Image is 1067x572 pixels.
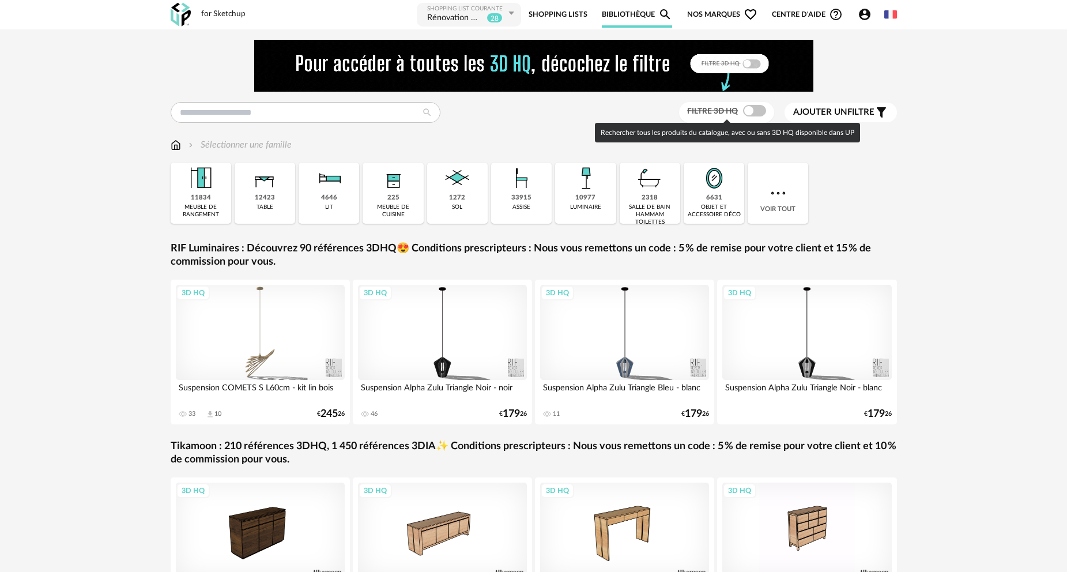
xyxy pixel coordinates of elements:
[249,163,280,194] img: Table.png
[176,380,345,403] div: Suspension COMETS S L60cm - kit lin bois
[171,242,897,269] a: RIF Luminaires : Découvrez 90 références 3DHQ😍 Conditions prescripteurs : Nous vous remettons un ...
[185,163,216,194] img: Meuble%20de%20rangement.png
[371,410,378,418] div: 46
[186,138,292,152] div: Sélectionner une famille
[858,7,877,21] span: Account Circle icon
[868,410,885,418] span: 179
[511,194,531,202] div: 33915
[171,138,181,152] img: svg+xml;base64,PHN2ZyB3aWR0aD0iMTYiIGhlaWdodD0iMTciIHZpZXdCb3g9IjAgMCAxNiAxNyIgZmlsbD0ibm9uZSIgeG...
[257,204,273,211] div: table
[353,280,533,424] a: 3D HQ Suspension Alpha Zulu Triangle Noir - noir 46 €17926
[321,410,338,418] span: 245
[687,2,757,28] span: Nos marques
[623,204,677,226] div: salle de bain hammam toilettes
[570,163,601,194] img: Luminaire.png
[387,194,399,202] div: 225
[359,483,392,498] div: 3D HQ
[171,440,897,467] a: Tikamoon : 210 références 3DHQ, 1 450 références 3DIA✨ Conditions prescripteurs : Nous vous remet...
[499,410,527,418] div: € 26
[748,163,808,224] div: Voir tout
[793,108,847,116] span: Ajouter un
[541,285,574,300] div: 3D HQ
[171,280,350,424] a: 3D HQ Suspension COMETS S L60cm - kit lin bois 33 Download icon 10 €24526
[723,483,756,498] div: 3D HQ
[366,204,420,219] div: meuble de cuisine
[487,13,503,23] sup: 28
[829,7,843,21] span: Help Circle Outline icon
[535,280,715,424] a: 3D HQ Suspension Alpha Zulu Triangle Bleu - blanc 11 €17926
[768,183,789,204] img: more.7b13dc1.svg
[681,410,709,418] div: € 26
[427,5,506,13] div: Shopping List courante
[634,163,665,194] img: Salle%20de%20bain.png
[214,410,221,418] div: 10
[358,380,527,403] div: Suspension Alpha Zulu Triangle Noir - noir
[717,280,897,424] a: 3D HQ Suspension Alpha Zulu Triangle Noir - blanc €17926
[321,194,337,202] div: 4646
[176,285,210,300] div: 3D HQ
[744,7,757,21] span: Heart Outline icon
[772,7,843,21] span: Centre d'aideHelp Circle Outline icon
[378,163,409,194] img: Rangement.png
[687,204,741,219] div: objet et accessoire déco
[449,194,465,202] div: 1272
[442,163,473,194] img: Sol.png
[255,194,275,202] div: 12423
[785,103,897,122] button: Ajouter unfiltre Filter icon
[874,106,888,119] span: Filter icon
[706,194,722,202] div: 6631
[553,410,560,418] div: 11
[176,483,210,498] div: 3D HQ
[793,107,874,118] span: filtre
[595,123,860,142] div: Rechercher tous les produits du catalogue, avec ou sans 3D HQ disponible dans UP
[186,138,195,152] img: svg+xml;base64,PHN2ZyB3aWR0aD0iMTYiIGhlaWdodD0iMTYiIHZpZXdCb3g9IjAgMCAxNiAxNiIgZmlsbD0ibm9uZSIgeG...
[359,285,392,300] div: 3D HQ
[254,40,813,92] img: FILTRE%20HQ%20NEW_V1%20(4).gif
[325,204,333,211] div: lit
[658,7,672,21] span: Magnify icon
[575,194,595,202] div: 10977
[201,9,246,20] div: for Sketchup
[685,410,702,418] span: 179
[687,107,738,115] span: Filtre 3D HQ
[722,380,892,403] div: Suspension Alpha Zulu Triangle Noir - blanc
[188,410,195,418] div: 33
[864,410,892,418] div: € 26
[723,285,756,300] div: 3D HQ
[191,194,211,202] div: 11834
[884,8,897,21] img: fr
[503,410,520,418] span: 179
[314,163,345,194] img: Literie.png
[540,380,710,403] div: Suspension Alpha Zulu Triangle Bleu - blanc
[512,204,530,211] div: assise
[541,483,574,498] div: 3D HQ
[206,410,214,419] span: Download icon
[602,2,672,28] a: BibliothèqueMagnify icon
[642,194,658,202] div: 2318
[506,163,537,194] img: Assise.png
[570,204,601,211] div: luminaire
[427,13,484,24] div: Rénovation maison MURAT
[699,163,730,194] img: Miroir.png
[529,2,587,28] a: Shopping Lists
[171,3,191,27] img: OXP
[317,410,345,418] div: € 26
[452,204,462,211] div: sol
[174,204,228,219] div: meuble de rangement
[858,7,872,21] span: Account Circle icon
